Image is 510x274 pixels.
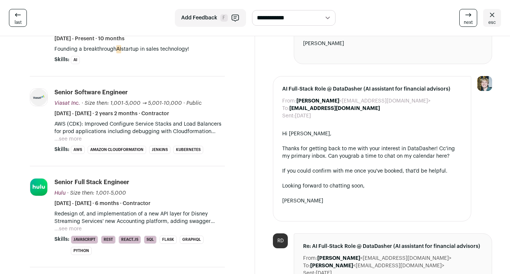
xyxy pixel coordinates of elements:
[54,210,225,225] p: Redesign of, and implementation of a new API layer for Disney Streaming Services' new Accounting ...
[296,97,431,105] dd: <[EMAIL_ADDRESS][DOMAIN_NAME]>
[54,45,225,53] p: Founding a breakthrough startup in sales technology!
[15,19,22,25] span: last
[295,112,311,120] dd: [DATE]
[149,146,170,154] li: Jenkins
[310,263,353,268] b: [PERSON_NAME]
[54,236,69,243] span: Skills:
[54,88,128,97] div: Senior Software Engineer
[67,190,126,196] span: · Size then: 1,001-5,000
[282,182,462,190] div: Looking forward to chatting soon,
[310,262,444,270] dd: <[EMAIL_ADDRESS][DOMAIN_NAME]>
[488,19,496,25] span: esc
[82,101,182,106] span: · Size then: 1,001-5,000 → 5,001-10,000
[54,110,169,117] span: [DATE] - [DATE] · 2 years 2 months · Contractor
[9,9,27,27] a: last
[54,35,125,42] span: [DATE] - Present · 10 months
[282,145,462,160] div: Thanks for getting back to me with your interest in DataDasher! Cc'ing my primary inbox. Can you ?
[54,101,80,106] span: Viasat Inc.
[477,76,492,91] img: 6494470-medium_jpg
[303,243,483,250] span: Re: AI Full-Stack Role @ DataDasher (AI assistant for financial advisors)
[282,97,296,105] dt: From:
[317,256,360,261] b: [PERSON_NAME]
[317,255,451,262] dd: <[EMAIL_ADDRESS][DOMAIN_NAME]>
[54,200,151,207] span: [DATE] - [DATE] · 6 months · Contractor
[282,112,295,120] dt: Sent:
[71,56,80,64] li: AI
[54,120,225,135] p: AWS (CDK): Improved Configure Service Stacks and Load Balancers for prod applications including d...
[175,9,246,27] button: Add Feedback F
[282,105,289,112] dt: To:
[348,154,447,159] a: grab a time to chat on my calendar here
[183,100,185,107] span: ·
[303,40,483,47] div: [PERSON_NAME]
[181,14,217,22] span: Add Feedback
[282,197,462,205] div: [PERSON_NAME]
[30,89,47,106] img: 340ae1d31c6899294ceac5b6c0fa9574d6d04c111f0e6b8fc85167db77d4b593.jpg
[144,236,157,244] li: SQL
[101,236,116,244] li: REST
[88,146,146,154] li: Amazon CloudFormation
[54,135,82,143] button: ...see more
[296,98,339,104] b: [PERSON_NAME]
[71,146,85,154] li: AWS
[54,146,69,153] span: Skills:
[54,178,129,186] div: Senior Full Stack Engineer
[173,146,203,154] li: Kubernetes
[282,167,462,175] div: If you could confirm with me once you've booked, that'd be helpful.
[119,236,141,244] li: React.js
[220,14,228,22] span: F
[160,236,177,244] li: Flask
[303,262,310,270] dt: To:
[30,179,47,196] img: 042974a4fb0da09f7186ee3357e1e878a41332d71e2e98c11bcbe7e38cd2cc69.jpg
[54,56,69,63] span: Skills:
[459,9,477,27] a: next
[303,255,317,262] dt: From:
[464,19,473,25] span: next
[282,130,462,138] div: Hi [PERSON_NAME],
[71,247,92,255] li: Python
[282,85,462,93] span: AI Full-Stack Role @ DataDasher (AI assistant for financial advisors)
[273,233,288,248] div: RD
[289,106,380,111] b: [EMAIL_ADDRESS][DOMAIN_NAME]
[483,9,501,27] a: esc
[180,236,204,244] li: GraphQL
[71,236,98,244] li: JavaScript
[54,190,66,196] span: Hulu
[186,101,202,106] span: Public
[116,45,121,53] mark: AI
[54,225,82,233] button: ...see more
